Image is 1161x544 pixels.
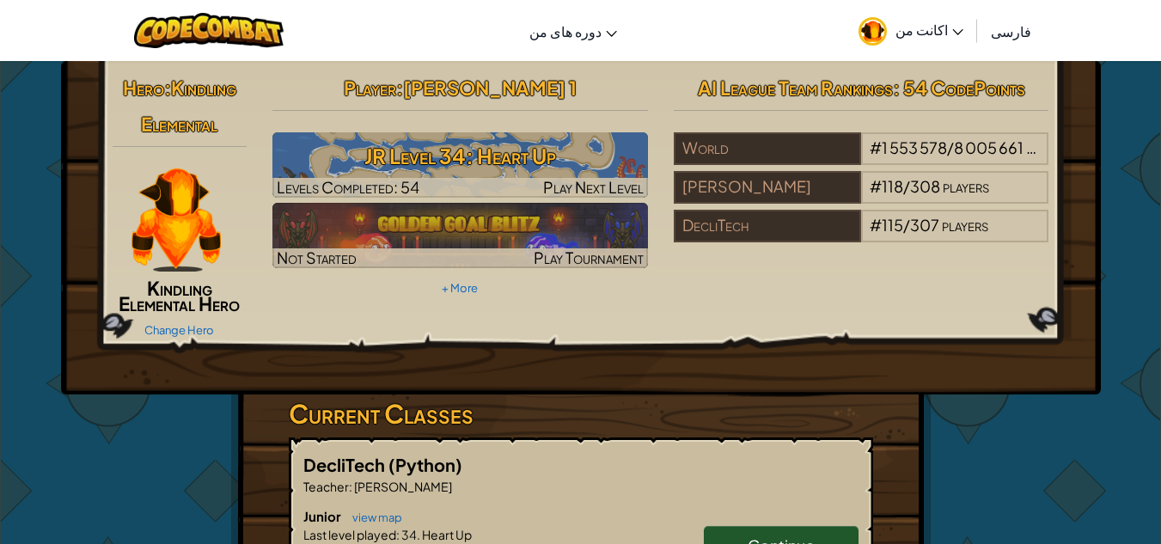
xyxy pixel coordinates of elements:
span: 34. [400,527,420,542]
span: AI League Team Rankings [698,76,893,100]
span: Kindling Elemental Hero [119,276,240,315]
span: / [903,176,910,196]
span: Junior [303,508,344,524]
span: 8 005 661 [954,138,1024,157]
span: : [396,527,400,542]
span: / [903,215,910,235]
span: : [396,76,403,100]
span: 118 [882,176,903,196]
span: # [870,176,882,196]
span: 308 [910,176,940,196]
a: + More [442,281,478,295]
span: اکانت من [895,21,963,39]
img: Golden Goal [272,203,648,268]
span: Play Tournament [534,248,644,267]
a: Not StartedPlay Tournament [272,203,648,268]
span: 307 [910,215,939,235]
img: avatar [859,17,887,46]
span: : [164,76,171,100]
img: CodeCombat logo [134,13,284,48]
div: DecliTech [674,210,861,242]
a: World#1 553 578/8 005 661players [674,149,1049,168]
span: / [947,138,954,157]
span: # [870,215,882,235]
div: World [674,132,861,165]
img: KindlingElementalPaperDoll.png [131,168,221,272]
span: players [942,215,988,235]
span: Last level played [303,527,396,542]
a: Change Hero [144,323,214,337]
span: دوره های من [529,22,602,40]
a: فارسی [982,8,1040,54]
span: Teacher [303,479,349,494]
span: Not Started [277,248,357,267]
span: (Python) [388,454,462,475]
h3: Current Classes [289,394,873,433]
a: دوره های من [521,8,626,54]
span: : [349,479,352,494]
span: [PERSON_NAME] 1 [403,76,577,100]
span: [PERSON_NAME] [352,479,452,494]
a: [PERSON_NAME]#118/308players [674,187,1049,207]
span: DecliTech [303,454,388,475]
h3: JR Level 34: Heart Up [272,137,648,175]
span: 1 553 578 [882,138,947,157]
span: Hero [123,76,164,100]
a: Play Next Level [272,132,648,198]
div: [PERSON_NAME] [674,171,861,204]
a: اکانت من [850,3,972,58]
span: # [870,138,882,157]
span: 115 [882,215,903,235]
span: فارسی [991,22,1031,40]
span: Heart Up [420,527,472,542]
span: players [943,176,989,196]
a: DecliTech#115/307players [674,226,1049,246]
img: JR Level 34: Heart Up [272,132,648,198]
a: view map [344,510,402,524]
span: Player [344,76,396,100]
span: : 54 CodePoints [893,76,1025,100]
span: Levels Completed: 54 [277,177,419,197]
span: Kindling Elemental [141,76,236,136]
span: Play Next Level [543,177,644,197]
